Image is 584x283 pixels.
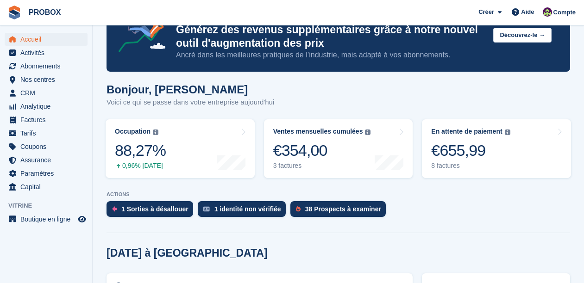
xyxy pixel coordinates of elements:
span: Tarifs [20,127,76,140]
a: En attente de paiement €655,99 8 factures [422,119,571,178]
a: menu [5,213,88,226]
div: Occupation [115,128,151,135]
h1: Bonjour, [PERSON_NAME] [107,83,274,96]
a: 38 Prospects à examiner [290,201,390,221]
a: PROBOX [25,5,64,20]
p: ACTIONS [107,191,570,197]
a: menu [5,33,88,46]
a: menu [5,73,88,86]
img: prospect-51fa495bee0391a8d652442698ab0144808aea92771e9ea1ae160a38d050c398.svg [296,206,301,212]
div: 8 factures [431,162,510,170]
span: CRM [20,86,76,99]
a: menu [5,113,88,126]
a: 1 identité non vérifiée [198,201,290,221]
a: menu [5,46,88,59]
a: menu [5,140,88,153]
a: menu [5,100,88,113]
img: verify_identity-adf6edd0f0f0b5bbfe63781bf79b02c33cf7c696d77639b501bdc392416b5a36.svg [203,206,210,212]
p: Voici ce qui se passe dans votre entreprise aujourd'hui [107,97,274,108]
span: Analytique [20,100,76,113]
img: icon-info-grey-7440780725fd019a000dd9b08b2336e03edf1995a4989e88bcd33f0948082b44.svg [365,129,370,135]
span: Paramètres [20,167,76,180]
span: Assurance [20,154,76,166]
a: Boutique d'aperçu [76,214,88,225]
p: Ancré dans les meilleures pratiques de l’industrie, mais adapté à vos abonnements. [176,50,486,60]
p: Générez des revenus supplémentaires grâce à notre nouvel outil d'augmentation des prix [176,23,486,50]
a: Occupation 88,27% 0,96% [DATE] [106,119,255,178]
span: Aide [521,7,534,17]
div: 38 Prospects à examiner [305,205,381,213]
a: Ventes mensuelles cumulées €354,00 3 factures [264,119,413,178]
span: Coupons [20,140,76,153]
img: move_outs_to_deallocate_icon-f764333ba52eb49d3ac5e1228854f67142a1ed5810a6f6cc68b1a99e826820c5.svg [112,206,117,212]
span: Activités [20,46,76,59]
span: Nos centres [20,73,76,86]
div: 1 identité non vérifiée [214,205,281,213]
div: €354,00 [273,141,371,160]
img: icon-info-grey-7440780725fd019a000dd9b08b2336e03edf1995a4989e88bcd33f0948082b44.svg [505,129,510,135]
div: 88,27% [115,141,166,160]
span: Créer [478,7,494,17]
a: menu [5,180,88,193]
a: menu [5,154,88,166]
img: price-adjustments-announcement-icon-8257ccfd72463d97f412b2fc003d46551f7dbcb40ab6d574587a9cd5c0d94... [111,3,176,55]
div: €655,99 [431,141,510,160]
div: 0,96% [DATE] [115,162,166,170]
div: 3 factures [273,162,371,170]
div: Ventes mensuelles cumulées [273,128,363,135]
span: Accueil [20,33,76,46]
img: stora-icon-8386f47178a22dfd0bd8f6a31ec36ba5ce8667c1dd55bd0f319d3a0aa187defe.svg [7,6,21,19]
span: Boutique en ligne [20,213,76,226]
span: Abonnements [20,60,76,73]
h2: [DATE] à [GEOGRAPHIC_DATA] [107,247,268,259]
a: menu [5,167,88,180]
span: Factures [20,113,76,126]
a: 1 Sorties à désallouer [107,201,198,221]
span: Compte [553,8,576,17]
span: Vitrine [8,201,92,210]
img: icon-info-grey-7440780725fd019a000dd9b08b2336e03edf1995a4989e88bcd33f0948082b44.svg [153,129,158,135]
span: Capital [20,180,76,193]
div: 1 Sorties à désallouer [121,205,188,213]
a: menu [5,60,88,73]
div: En attente de paiement [431,128,502,135]
img: Jackson Collins [543,7,552,17]
button: Découvrez-le → [493,28,552,43]
a: menu [5,127,88,140]
a: menu [5,86,88,99]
